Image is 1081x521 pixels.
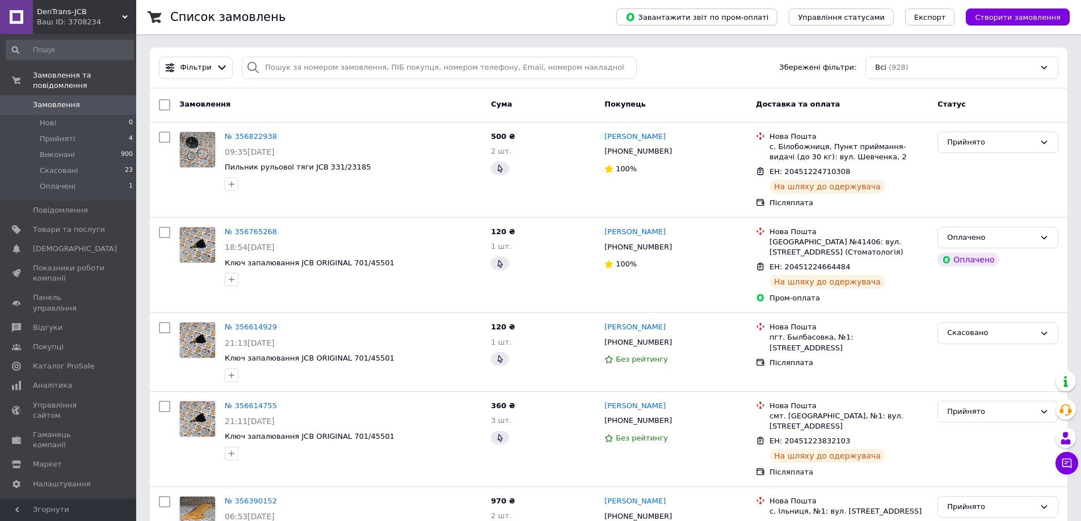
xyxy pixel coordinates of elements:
a: Ключ запалювання JCB ORIGINAL 701/45501 [225,354,394,362]
span: Замовлення [179,100,230,108]
div: Післяплата [769,358,928,368]
button: Завантажити звіт по пром-оплаті [616,9,777,26]
span: ЕН: 20451224710308 [769,167,850,176]
span: Експорт [914,13,946,22]
img: Фото товару [180,323,215,358]
div: На шляху до одержувача [769,275,885,289]
span: Товари та послуги [33,225,105,235]
div: с. Ільниця, №1: вул. [STREET_ADDRESS] [769,506,928,516]
div: [PHONE_NUMBER] [602,413,674,428]
span: Прийняті [40,134,75,144]
span: Ключ запалювання JCB ORIGINAL 701/45501 [225,259,394,267]
span: 900 [121,150,133,160]
a: Фото товару [179,401,216,437]
a: [PERSON_NAME] [604,227,666,238]
span: 100% [616,164,637,173]
span: Гаманець компанії [33,430,105,450]
span: 3 шт. [491,416,511,425]
a: № 356614929 [225,323,277,331]
a: Ключ запалювання JCB ORIGINAL 701/45501 [225,432,394,440]
input: Пошук за номером замовлення, ПІБ покупця, номером телефону, Email, номером накладної [242,57,637,79]
div: [PHONE_NUMBER] [602,335,674,350]
div: Ваш ID: 3708234 [37,17,136,27]
span: 0 [129,118,133,128]
div: Післяплата [769,198,928,208]
span: Маркет [33,459,62,469]
a: [PERSON_NAME] [604,322,666,333]
h1: Список замовлень [170,10,285,24]
span: Доставка та оплата [756,100,840,108]
span: Cума [491,100,512,108]
div: смт. [GEOGRAPHIC_DATA], №1: вул. [STREET_ADDRESS] [769,411,928,431]
span: DenTrans-JCB [37,7,122,17]
span: Фільтри [180,62,212,73]
a: Пильник рульової тяги JCB 331/23185 [225,163,371,171]
img: Фото товару [180,227,215,262]
div: Нова Пошта [769,227,928,237]
a: [PERSON_NAME] [604,401,666,412]
span: Нові [40,118,56,128]
span: Статус [937,100,966,108]
div: [PHONE_NUMBER] [602,240,674,255]
button: Чат з покупцем [1055,452,1078,475]
span: 2 шт. [491,511,511,520]
span: 120 ₴ [491,323,515,331]
div: Оплачено [937,253,999,266]
span: 09:35[DATE] [225,147,275,156]
div: Нова Пошта [769,496,928,506]
span: 100% [616,260,637,268]
input: Пошук [6,40,134,60]
a: [PERSON_NAME] [604,496,666,507]
span: Без рейтингу [616,434,668,442]
a: № 356822938 [225,132,277,141]
span: Управління статусами [798,13,885,22]
a: Фото товару [179,132,216,168]
span: Всі [875,62,886,73]
a: Фото товару [179,227,216,263]
span: Управління сайтом [33,400,105,421]
span: 4 [129,134,133,144]
span: ЕН: 20451224664484 [769,262,850,271]
img: Фото товару [180,401,215,437]
span: Показники роботи компанії [33,263,105,283]
span: 500 ₴ [491,132,515,141]
span: 970 ₴ [491,497,515,505]
img: Фото товару [180,132,215,167]
div: [PHONE_NUMBER] [602,144,674,159]
span: Панель управління [33,293,105,313]
a: Створити замовлення [954,12,1070,21]
span: Замовлення та повідомлення [33,70,136,91]
span: Скасовані [40,166,78,176]
span: 21:11[DATE] [225,417,275,426]
div: Нова Пошта [769,401,928,411]
a: № 356390152 [225,497,277,505]
span: Покупці [33,342,64,352]
a: № 356614755 [225,401,277,410]
span: Виконані [40,150,75,160]
span: Повідомлення [33,205,88,215]
div: пгт. Былбасовка, №1: [STREET_ADDRESS] [769,332,928,353]
span: 1 шт. [491,242,511,251]
div: Післяплата [769,467,928,477]
span: Відгуки [33,323,62,333]
div: Оплачено [947,232,1035,244]
div: Нова Пошта [769,132,928,142]
span: 21:13[DATE] [225,338,275,348]
div: с. Білобожниця, Пункт приймання-видачі (до 30 кг): вул. Шевченка, 2 [769,142,928,162]
span: Збережені фільтри: [779,62,856,73]
span: Аналітика [33,380,72,391]
a: Фото товару [179,322,216,358]
button: Експорт [905,9,955,26]
span: Налаштування [33,479,91,489]
span: (928) [889,63,908,71]
div: На шляху до одержувача [769,180,885,193]
span: 120 ₴ [491,227,515,236]
span: 18:54[DATE] [225,243,275,252]
div: На шляху до одержувача [769,449,885,463]
span: Покупець [604,100,646,108]
span: Без рейтингу [616,355,668,363]
div: Пром-оплата [769,293,928,303]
